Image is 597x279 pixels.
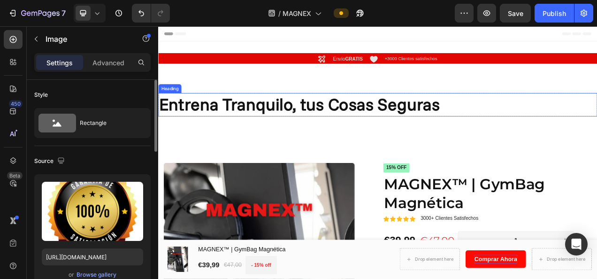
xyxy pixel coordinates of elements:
p: Settings [46,58,73,68]
div: Publish [543,8,566,18]
p: Image [46,33,125,45]
p: +3000 Clientes satisfechos [291,37,358,47]
div: Heading [2,76,28,84]
div: Beta [7,172,23,179]
p: Envío [224,36,262,47]
img: preview-image [42,182,143,241]
div: Undo/Redo [132,4,170,23]
div: Browse gallery [77,271,116,279]
p: 3000+ Clientes Satisfechos [337,243,411,251]
span: MAGNEX [283,8,311,18]
iframe: Design area [158,26,597,279]
input: https://example.com/image.jpg [42,248,143,265]
div: 450 [9,100,23,108]
button: 7 [4,4,70,23]
button: Publish [535,4,574,23]
span: / [278,8,281,18]
div: Rectangle [80,112,137,134]
div: Style [34,91,48,99]
strong: GRATIS [240,38,262,45]
p: 7 [61,8,66,19]
button: Save [500,4,531,23]
h1: MAGNEX™ | GymBag Magnética [289,189,556,240]
div: Open Intercom Messenger [565,233,588,256]
p: Advanced [92,58,124,68]
div: Source [34,155,67,168]
span: Save [508,9,523,17]
pre: 15% off [289,176,322,187]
